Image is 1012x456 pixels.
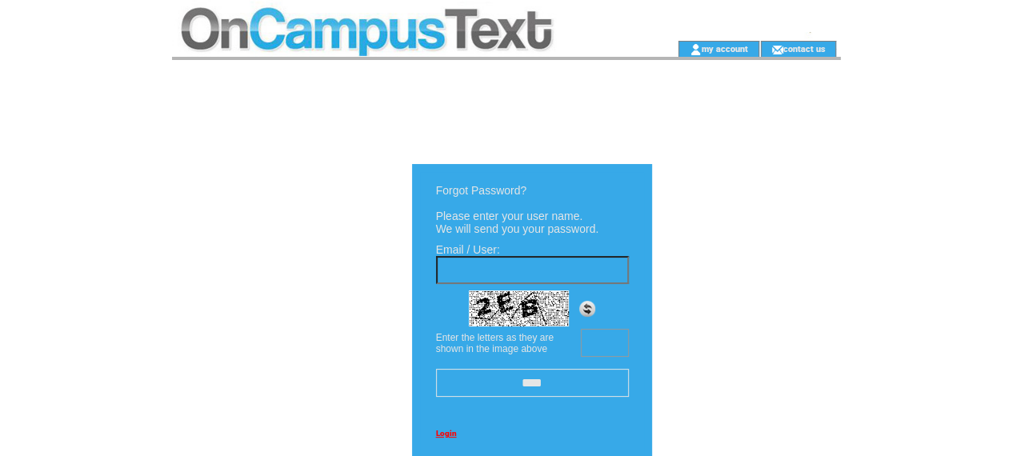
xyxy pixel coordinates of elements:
[469,290,569,326] img: Captcha.jpg
[783,43,826,54] a: contact us
[436,429,457,438] a: Login
[436,332,554,354] span: Enter the letters as they are shown in the image above
[702,43,748,54] a: my account
[436,243,500,256] span: Email / User:
[436,184,599,235] span: Forgot Password? Please enter your user name. We will send you your password.
[579,301,595,317] img: refresh.png
[771,43,783,56] img: contact_us_icon.gif
[690,43,702,56] img: account_icon.gif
